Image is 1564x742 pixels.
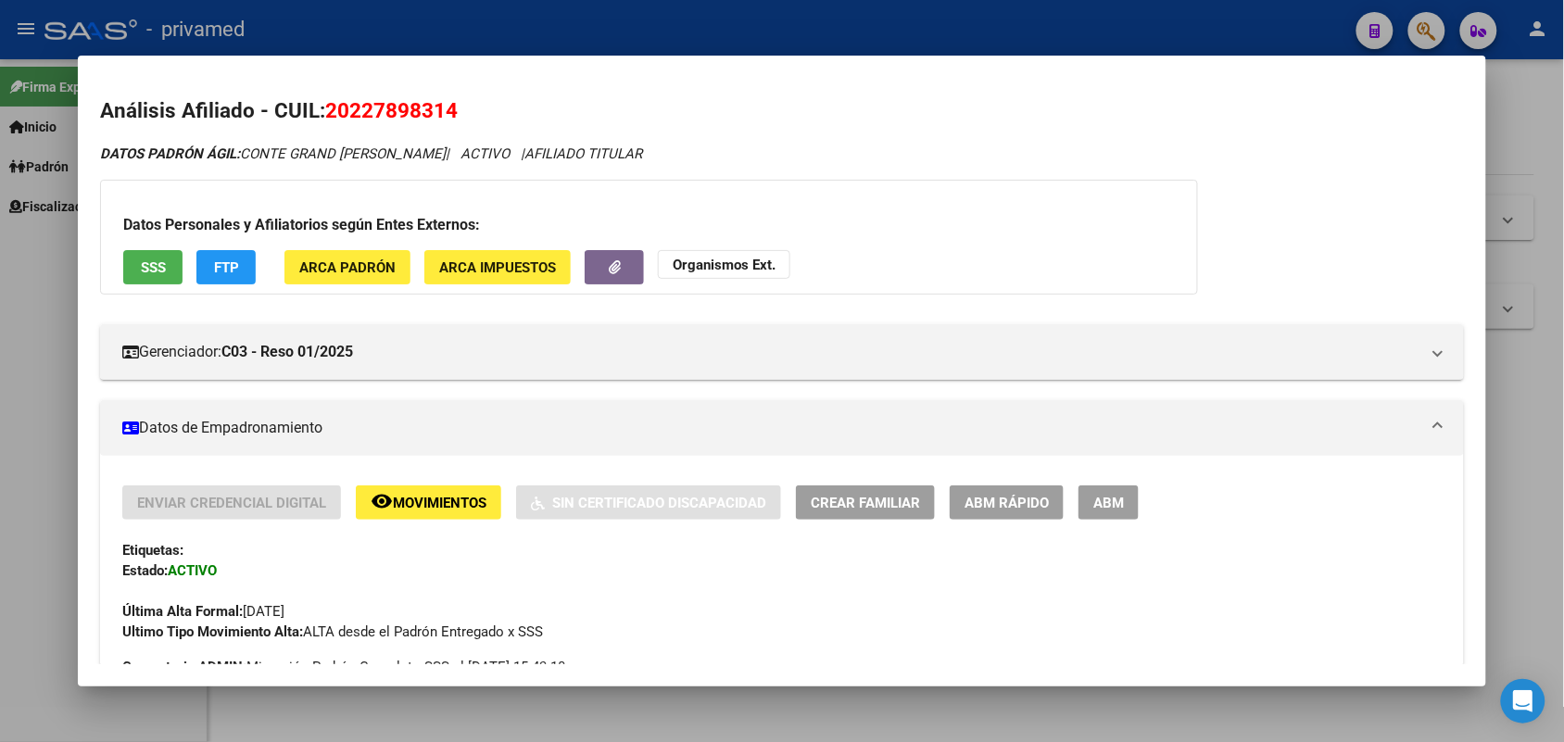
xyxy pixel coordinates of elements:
[100,324,1463,380] mat-expansion-panel-header: Gerenciador:C03 - Reso 01/2025
[100,400,1463,456] mat-expansion-panel-header: Datos de Empadronamiento
[100,145,642,162] i: | ACTIVO |
[284,250,410,284] button: ARCA Padrón
[393,495,486,511] span: Movimientos
[122,417,1419,439] mat-panel-title: Datos de Empadronamiento
[168,562,217,579] strong: ACTIVO
[299,259,396,276] span: ARCA Padrón
[122,562,168,579] strong: Estado:
[552,495,766,511] span: Sin Certificado Discapacidad
[424,250,571,284] button: ARCA Impuestos
[356,485,501,520] button: Movimientos
[137,495,326,511] span: Enviar Credencial Digital
[658,250,790,279] button: Organismos Ext.
[371,490,393,512] mat-icon: remove_red_eye
[1501,679,1545,723] div: Open Intercom Messenger
[439,259,556,276] span: ARCA Impuestos
[122,659,246,675] strong: Comentario ADMIN:
[123,250,183,284] button: SSS
[950,485,1064,520] button: ABM Rápido
[122,623,543,640] span: ALTA desde el Padrón Entregado x SSS
[221,341,353,363] strong: C03 - Reso 01/2025
[122,603,243,620] strong: Última Alta Formal:
[122,485,341,520] button: Enviar Credencial Digital
[524,145,642,162] span: AFILIADO TITULAR
[100,145,446,162] span: CONTE GRAND [PERSON_NAME]
[100,145,240,162] strong: DATOS PADRÓN ÁGIL:
[141,259,166,276] span: SSS
[516,485,781,520] button: Sin Certificado Discapacidad
[123,214,1175,236] h3: Datos Personales y Afiliatorios según Entes Externos:
[122,341,1419,363] mat-panel-title: Gerenciador:
[1078,485,1139,520] button: ABM
[122,623,303,640] strong: Ultimo Tipo Movimiento Alta:
[100,95,1463,127] h2: Análisis Afiliado - CUIL:
[1093,495,1124,511] span: ABM
[796,485,935,520] button: Crear Familiar
[122,603,284,620] span: [DATE]
[122,657,565,677] span: Migración Padrón Completo SSS el [DATE] 15:43:18
[196,250,256,284] button: FTP
[811,495,920,511] span: Crear Familiar
[673,257,776,273] strong: Organismos Ext.
[214,259,239,276] span: FTP
[122,542,183,559] strong: Etiquetas:
[325,98,458,122] span: 20227898314
[965,495,1049,511] span: ABM Rápido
